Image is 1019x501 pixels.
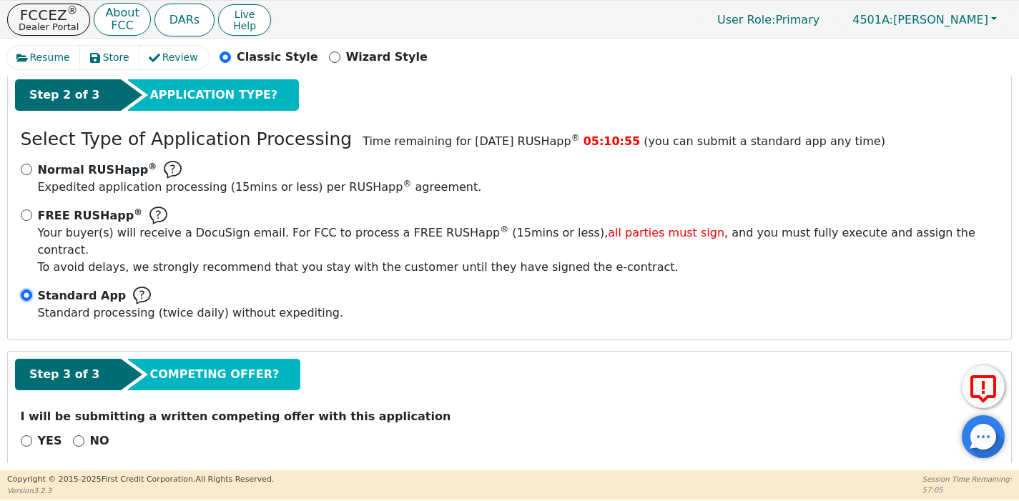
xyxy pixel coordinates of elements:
button: DARs [154,4,215,36]
p: Version 3.2.3 [7,485,274,496]
span: Standard App [38,287,127,304]
p: Dealer Portal [19,22,79,31]
p: FCC [105,20,139,31]
span: To avoid delays, we strongly recommend that you stay with the customer until they have signed the... [38,224,999,276]
span: Your buyer(s) will receive a DocuSign email. For FCC to process a FREE RUSHapp ( 15 mins or less)... [38,226,975,257]
sup: ® [134,207,142,217]
span: All Rights Reserved. [195,475,274,484]
sup: ® [403,179,411,189]
p: YES [38,432,62,450]
p: Primary [703,6,834,34]
span: Resume [30,50,70,65]
h3: Select Type of Application Processing [21,129,353,150]
span: Time remaining for [DATE] RUSHapp [363,134,580,148]
span: COMPETING OFFER? [149,366,279,383]
span: Step 3 of 3 [29,366,99,383]
span: APPLICATION TYPE? [149,86,277,104]
sup: ® [500,224,508,234]
img: Help Bubble [164,161,182,179]
p: FCCEZ [19,8,79,22]
p: NO [90,432,109,450]
button: LiveHelp [218,4,271,36]
button: FCCEZ®Dealer Portal [7,4,90,36]
span: Normal RUSHapp [38,163,157,177]
img: Help Bubble [149,207,167,224]
span: User Role : [717,13,775,26]
span: Review [162,50,198,65]
span: Standard processing (twice daily) without expediting. [38,306,344,319]
span: (you can submit a standard app any time) [644,134,885,148]
button: Resume [7,46,81,69]
span: Expedited application processing ( 15 mins or less) per RUSHapp agreement. [38,180,482,194]
button: Report Error to FCC [962,365,1005,408]
span: Store [103,50,129,65]
span: Help [233,20,256,31]
button: Store [80,46,140,69]
span: FREE RUSHapp [38,209,143,222]
p: Session Time Remaining: [922,474,1012,485]
span: all parties must sign [608,226,724,239]
p: 57:05 [922,485,1012,495]
img: Help Bubble [133,287,151,304]
sup: ® [571,133,580,143]
p: About [105,7,139,19]
a: User Role:Primary [703,6,834,34]
span: 05:10:55 [584,134,641,148]
button: 4501A:[PERSON_NAME] [837,9,1012,31]
p: Wizard Style [346,49,428,66]
span: [PERSON_NAME] [852,13,988,26]
p: Copyright © 2015- 2025 First Credit Corporation. [7,474,274,486]
sup: ® [148,162,157,172]
span: Live [233,9,256,20]
span: Step 2 of 3 [29,86,99,104]
p: I will be submitting a written competing offer with this application [21,408,999,425]
span: 4501A: [852,13,893,26]
p: Classic Style [237,49,318,66]
button: AboutFCC [94,3,150,36]
sup: ® [67,4,78,17]
button: Review [139,46,209,69]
